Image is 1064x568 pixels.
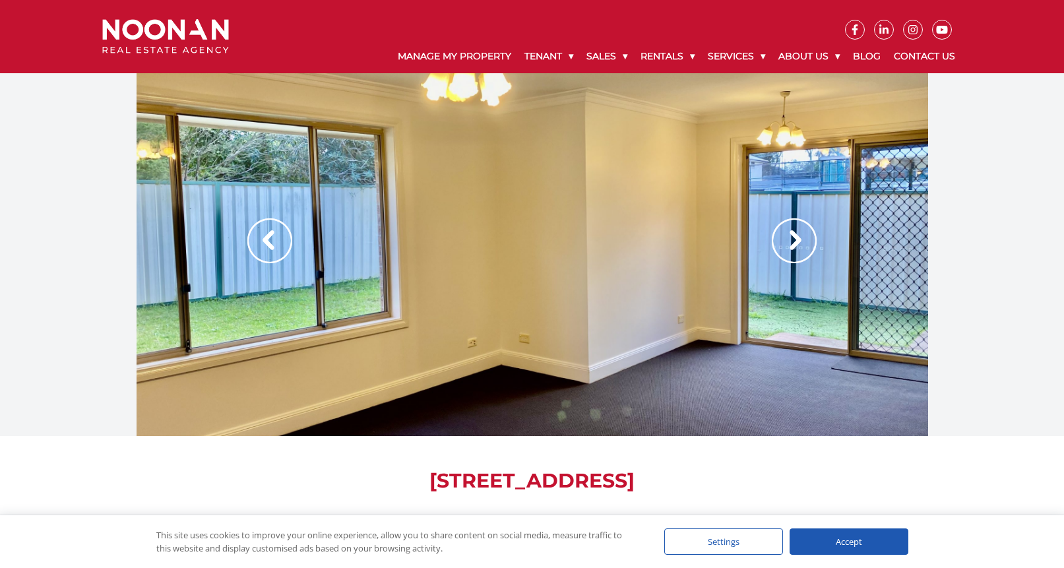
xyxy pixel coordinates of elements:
a: Blog [846,40,887,73]
a: Tenant [518,40,580,73]
h1: [STREET_ADDRESS] [137,469,928,493]
img: Noonan Real Estate Agency [102,19,229,54]
a: About Us [772,40,846,73]
a: Manage My Property [391,40,518,73]
img: Arrow slider [772,218,817,263]
div: Settings [664,528,783,555]
a: Services [701,40,772,73]
a: Contact Us [887,40,962,73]
a: Rentals [634,40,701,73]
div: This site uses cookies to improve your online experience, allow you to share content on social me... [156,528,638,555]
div: Accept [790,528,908,555]
a: Sales [580,40,634,73]
img: Arrow slider [247,218,292,263]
